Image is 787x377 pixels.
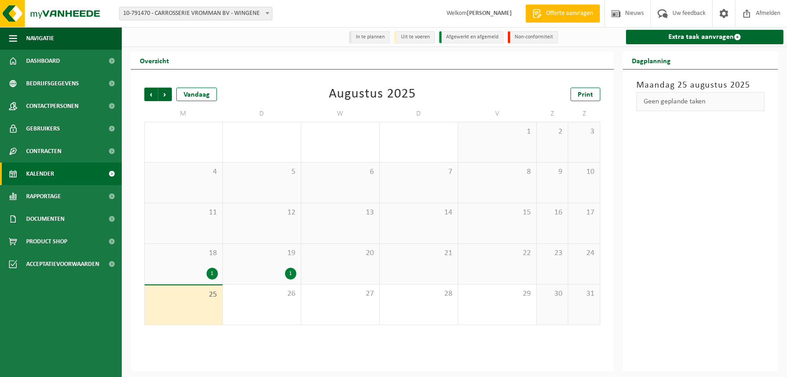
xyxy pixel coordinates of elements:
span: Kalender [26,163,54,185]
td: D [380,106,458,122]
span: 18 [149,248,218,258]
span: 24 [573,248,595,258]
span: Volgende [158,88,172,101]
span: 6 [306,167,375,177]
span: 22 [463,248,532,258]
a: Extra taak aanvragen [626,30,783,44]
span: 10-791470 - CARROSSERIE VROMMAN BV - WINGENE [119,7,272,20]
span: 16 [541,208,564,218]
h2: Dagplanning [623,51,680,69]
span: 11 [149,208,218,218]
li: Afgewerkt en afgemeld [439,31,503,43]
span: 13 [306,208,375,218]
td: M [144,106,223,122]
span: Documenten [26,208,64,230]
span: Product Shop [26,230,67,253]
span: Contracten [26,140,61,163]
li: Non-conformiteit [508,31,558,43]
span: 12 [227,208,296,218]
span: Acceptatievoorwaarden [26,253,99,275]
span: 30 [541,289,564,299]
span: Rapportage [26,185,61,208]
span: Contactpersonen [26,95,78,117]
span: 31 [573,289,595,299]
li: Uit te voeren [394,31,435,43]
span: 14 [384,208,453,218]
span: 21 [384,248,453,258]
span: 28 [384,289,453,299]
span: Vorige [144,88,158,101]
span: 3 [573,127,595,137]
span: 4 [149,167,218,177]
td: W [301,106,380,122]
td: V [458,106,537,122]
span: Print [578,91,593,98]
div: 1 [285,268,296,279]
div: Geen geplande taken [636,92,764,111]
span: 1 [463,127,532,137]
span: 8 [463,167,532,177]
a: Offerte aanvragen [525,5,600,23]
span: 5 [227,167,296,177]
span: 9 [541,167,564,177]
td: D [223,106,301,122]
span: Gebruikers [26,117,60,140]
div: Augustus 2025 [329,88,416,101]
li: In te plannen [349,31,390,43]
div: Vandaag [176,88,217,101]
td: Z [537,106,569,122]
td: Z [568,106,600,122]
span: 23 [541,248,564,258]
span: 26 [227,289,296,299]
span: 17 [573,208,595,218]
span: 29 [463,289,532,299]
strong: [PERSON_NAME] [467,10,512,17]
span: Navigatie [26,27,54,50]
span: 20 [306,248,375,258]
span: Bedrijfsgegevens [26,72,79,95]
span: 25 [149,290,218,300]
span: 10-791470 - CARROSSERIE VROMMAN BV - WINGENE [120,7,272,20]
span: 27 [306,289,375,299]
span: 7 [384,167,453,177]
span: 10 [573,167,595,177]
div: 1 [207,268,218,279]
span: 15 [463,208,532,218]
span: 2 [541,127,564,137]
a: Print [571,88,600,101]
h2: Overzicht [131,51,178,69]
span: Offerte aanvragen [544,9,595,18]
span: 19 [227,248,296,258]
h3: Maandag 25 augustus 2025 [636,79,764,92]
span: Dashboard [26,50,60,72]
